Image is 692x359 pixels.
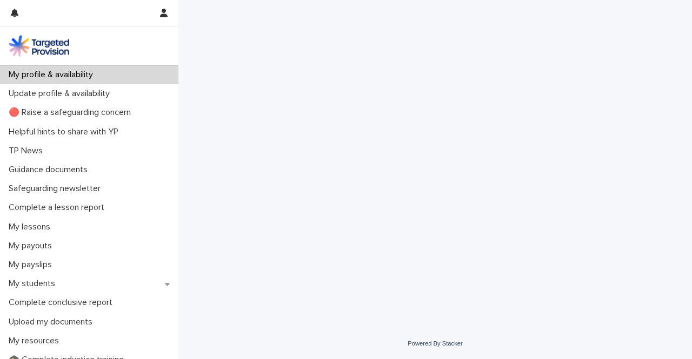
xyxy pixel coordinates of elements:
[4,202,113,213] p: Complete a lesson report
[4,297,121,308] p: Complete conclusive report
[4,260,61,270] p: My payslips
[4,222,59,232] p: My lessons
[408,340,462,347] a: Powered By Stacker
[4,89,118,99] p: Update profile & availability
[4,241,61,251] p: My payouts
[4,279,64,289] p: My students
[4,70,102,80] p: My profile & availability
[4,127,127,137] p: Helpful hints to share with YP
[4,184,109,194] p: Safeguarding newsletter
[4,107,139,118] p: 🔴 Raise a safeguarding concern
[4,165,96,175] p: Guidance documents
[4,317,101,327] p: Upload my documents
[9,35,69,57] img: M5nRWzHhSzIhMunXDL62
[4,146,51,156] p: TP News
[4,336,68,346] p: My resources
